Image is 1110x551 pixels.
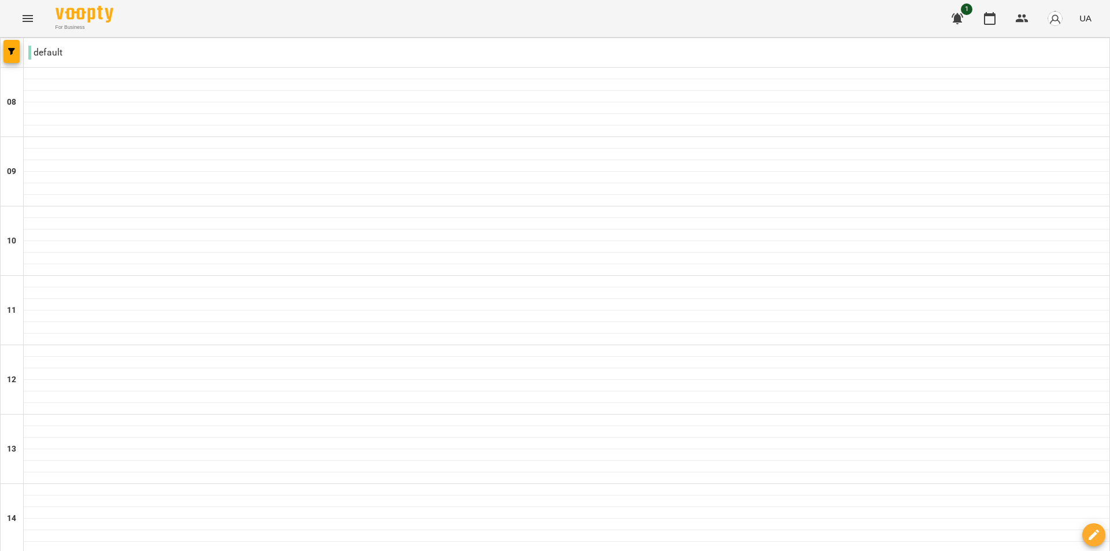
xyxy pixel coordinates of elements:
p: default [28,46,62,60]
span: 1 [961,3,972,15]
h6: 08 [7,96,16,109]
h6: 09 [7,165,16,178]
h6: 11 [7,304,16,317]
h6: 12 [7,374,16,386]
h6: 14 [7,512,16,525]
button: Menu [14,5,42,32]
h6: 10 [7,235,16,247]
span: For Business [55,24,113,31]
button: UA [1075,8,1096,29]
span: UA [1079,12,1091,24]
img: avatar_s.png [1047,10,1063,27]
h6: 13 [7,443,16,456]
img: Voopty Logo [55,6,113,23]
